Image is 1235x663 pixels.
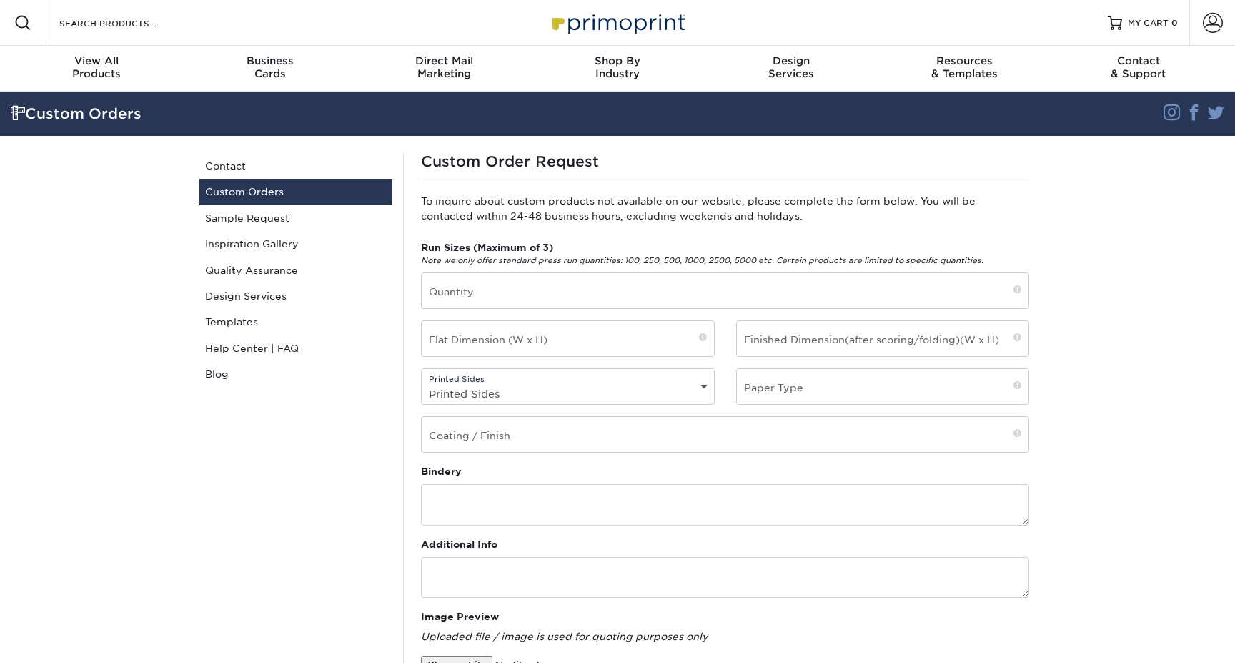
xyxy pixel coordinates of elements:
[184,54,357,80] div: Cards
[1171,18,1178,28] span: 0
[1128,17,1169,29] span: MY CART
[546,7,689,38] img: Primoprint
[199,153,392,179] a: Contact
[421,466,462,477] strong: Bindery
[58,14,197,31] input: SEARCH PRODUCTS.....
[357,54,531,80] div: Marketing
[199,257,392,283] a: Quality Assurance
[1051,54,1225,80] div: & Support
[421,256,983,265] em: Note we only offer standard press run quantities: 100, 250, 500, 1000, 2500, 5000 etc. Certain pr...
[1051,46,1225,92] a: Contact& Support
[199,283,392,309] a: Design Services
[421,611,499,622] strong: Image Preview
[184,46,357,92] a: BusinessCards
[184,54,357,67] span: Business
[199,179,392,205] a: Custom Orders
[421,153,1029,170] h1: Custom Order Request
[531,46,705,92] a: Shop ByIndustry
[531,54,705,80] div: Industry
[421,242,553,253] strong: Run Sizes (Maximum of 3)
[704,46,878,92] a: DesignServices
[421,631,708,642] em: Uploaded file / image is used for quoting purposes only
[878,54,1051,80] div: & Templates
[357,46,531,92] a: Direct MailMarketing
[199,231,392,257] a: Inspiration Gallery
[10,54,184,80] div: Products
[531,54,705,67] span: Shop By
[10,54,184,67] span: View All
[10,46,184,92] a: View AllProducts
[199,309,392,335] a: Templates
[704,54,878,67] span: Design
[1051,54,1225,67] span: Contact
[421,194,1029,223] p: To inquire about custom products not available on our website, please complete the form below. Yo...
[199,205,392,231] a: Sample Request
[357,54,531,67] span: Direct Mail
[878,46,1051,92] a: Resources& Templates
[421,539,497,550] strong: Additional Info
[199,361,392,387] a: Blog
[878,54,1051,67] span: Resources
[704,54,878,80] div: Services
[199,335,392,361] a: Help Center | FAQ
